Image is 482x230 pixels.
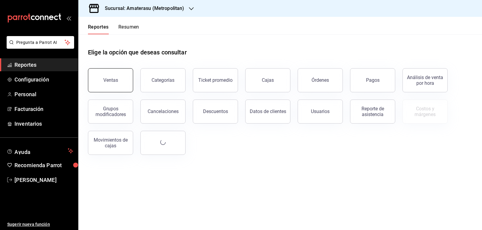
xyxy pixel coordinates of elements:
[311,109,330,114] div: Usuarios
[88,100,133,124] button: Grupos modificadores
[88,131,133,155] button: Movimientos de cajas
[245,100,290,124] button: Datos de clientes
[14,161,73,169] span: Recomienda Parrot
[193,100,238,124] button: Descuentos
[140,100,186,124] button: Cancelaciones
[406,75,444,86] div: Análisis de venta por hora
[118,24,139,34] button: Resumen
[298,100,343,124] button: Usuarios
[262,77,274,84] div: Cajas
[350,68,395,92] button: Pagos
[4,44,74,50] a: Pregunta a Parrot AI
[88,24,109,34] button: Reportes
[88,24,139,34] div: navigation tabs
[66,16,71,20] button: open_drawer_menu
[148,109,179,114] div: Cancelaciones
[88,48,187,57] h1: Elige la opción que deseas consultar
[366,77,380,83] div: Pagos
[92,137,129,149] div: Movimientos de cajas
[88,68,133,92] button: Ventas
[311,77,329,83] div: Órdenes
[402,68,448,92] button: Análisis de venta por hora
[402,100,448,124] button: Contrata inventarios para ver este reporte
[245,68,290,92] a: Cajas
[140,68,186,92] button: Categorías
[92,106,129,117] div: Grupos modificadores
[7,221,73,228] span: Sugerir nueva función
[14,75,73,84] span: Configuración
[354,106,391,117] div: Reporte de asistencia
[14,176,73,184] span: [PERSON_NAME]
[298,68,343,92] button: Órdenes
[406,106,444,117] div: Costos y márgenes
[350,100,395,124] button: Reporte de asistencia
[14,120,73,128] span: Inventarios
[193,68,238,92] button: Ticket promedio
[250,109,286,114] div: Datos de clientes
[14,90,73,98] span: Personal
[198,77,233,83] div: Ticket promedio
[14,61,73,69] span: Reportes
[14,147,65,155] span: Ayuda
[152,77,174,83] div: Categorías
[203,109,228,114] div: Descuentos
[7,36,74,49] button: Pregunta a Parrot AI
[14,105,73,113] span: Facturación
[103,77,118,83] div: Ventas
[16,39,65,46] span: Pregunta a Parrot AI
[100,5,184,12] h3: Sucursal: Amaterasu (Metropolitan)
